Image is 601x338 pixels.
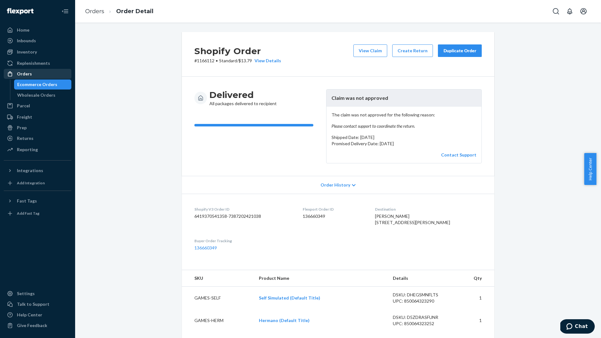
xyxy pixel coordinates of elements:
[4,69,71,79] a: Orders
[441,152,476,157] a: Contact Support
[182,287,254,310] td: GAMES-SELF
[321,182,350,188] span: Order History
[17,198,37,204] div: Fast Tags
[375,213,450,225] span: [PERSON_NAME] [STREET_ADDRESS][PERSON_NAME]
[4,112,71,122] a: Freight
[209,89,277,100] h3: Delivered
[209,89,277,107] div: All packages delivered to recipient
[393,292,452,298] div: DSKU: DHEGSMNFLTS
[182,270,254,287] th: SKU
[17,71,32,77] div: Orders
[80,2,158,21] ol: breadcrumbs
[17,135,33,141] div: Returns
[392,44,433,57] button: Create Return
[182,309,254,332] td: GAMES-HERM
[4,123,71,133] a: Prep
[259,295,320,300] a: Self Simulated (Default Title)
[4,58,71,68] a: Replenishments
[4,25,71,35] a: Home
[17,322,47,329] div: Give Feedback
[331,141,476,147] p: Promised Delivery Date: [DATE]
[560,319,595,335] iframe: Opens a widget where you can chat to one of our agents
[219,58,237,63] span: Standard
[17,103,30,109] div: Parcel
[393,314,452,320] div: DSKU: D5ZDRASFUNR
[331,134,476,141] p: Shipped Date: [DATE]
[17,125,27,131] div: Prep
[4,166,71,176] button: Integrations
[17,146,38,153] div: Reporting
[303,207,365,212] dt: Flexport Order ID
[4,208,71,218] a: Add Fast Tag
[17,180,45,186] div: Add Integration
[14,90,72,100] a: Wholesale Orders
[17,290,35,297] div: Settings
[584,153,596,185] button: Help Center
[59,5,71,18] button: Close Navigation
[4,196,71,206] button: Fast Tags
[17,167,43,174] div: Integrations
[375,207,482,212] dt: Destination
[326,90,481,107] header: Claim was not approved
[4,133,71,143] a: Returns
[577,5,590,18] button: Open account menu
[17,114,32,120] div: Freight
[4,299,71,309] button: Talk to Support
[194,207,293,212] dt: Shopify V3 Order ID
[4,310,71,320] a: Help Center
[259,318,310,323] a: Hermano (Default Title)
[303,213,365,219] dd: 136660349
[456,270,494,287] th: Qty
[4,36,71,46] a: Inbounds
[550,5,562,18] button: Open Search Box
[252,58,281,64] button: View Details
[17,60,50,66] div: Replenishments
[331,123,476,129] em: Please contact support to coordinate the return.
[456,309,494,332] td: 1
[4,178,71,188] a: Add Integration
[438,44,482,57] button: Duplicate Order
[443,48,476,54] div: Duplicate Order
[17,312,42,318] div: Help Center
[4,289,71,299] a: Settings
[254,270,388,287] th: Product Name
[216,58,218,63] span: •
[194,58,281,64] p: # 1166112 / $13.79
[17,92,55,98] div: Wholesale Orders
[353,44,387,57] button: View Claim
[116,8,153,15] a: Order Detail
[4,101,71,111] a: Parcel
[4,47,71,57] a: Inventory
[17,38,36,44] div: Inbounds
[17,27,29,33] div: Home
[194,245,217,250] a: 136660349
[4,320,71,330] button: Give Feedback
[194,238,293,243] dt: Buyer Order Tracking
[388,270,457,287] th: Details
[456,287,494,310] td: 1
[331,112,476,129] p: The claim was not approved for the following reason:
[393,320,452,327] div: UPC: 850064323252
[393,298,452,304] div: UPC: 850064323290
[17,81,57,88] div: Ecommerce Orders
[17,49,37,55] div: Inventory
[85,8,104,15] a: Orders
[14,79,72,90] a: Ecommerce Orders
[194,213,293,219] dd: 6419370541358-7387202421038
[17,211,39,216] div: Add Fast Tag
[4,145,71,155] a: Reporting
[17,301,49,307] div: Talk to Support
[194,44,281,58] h2: Shopify Order
[563,5,576,18] button: Open notifications
[7,8,33,14] img: Flexport logo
